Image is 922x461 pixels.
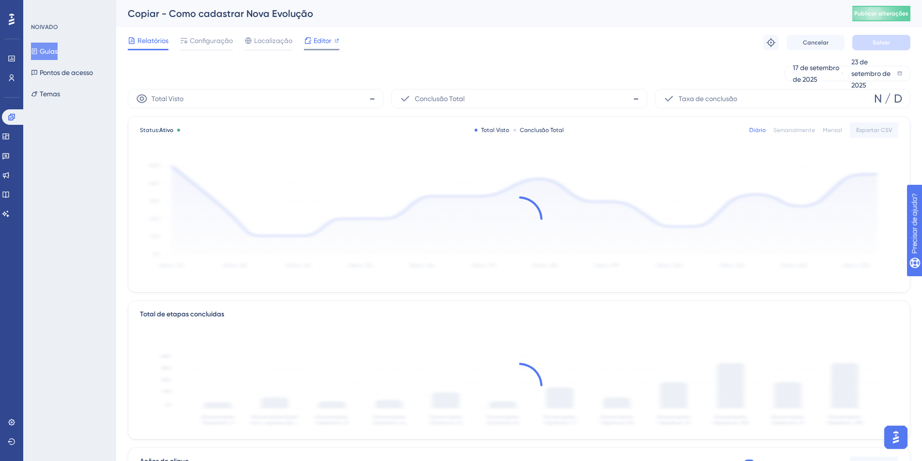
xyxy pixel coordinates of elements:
[852,35,910,50] button: Salvar
[31,64,93,81] button: Pontos de acesso
[874,92,902,105] font: N / D
[854,10,908,17] font: Publicar alterações
[159,127,173,134] font: Ativo
[40,69,93,76] font: Pontos de acesso
[31,85,60,103] button: Temas
[140,310,224,318] font: Total de etapas concluídas
[369,92,375,105] font: -
[803,39,829,46] font: Cancelar
[749,127,766,134] font: Diário
[137,37,168,45] font: Relatórios
[850,122,898,138] button: Exportar CSV
[23,4,83,12] font: Precisar de ajuda?
[314,37,332,45] font: Editor
[851,58,891,89] font: 23 de setembro de 2025
[852,6,910,21] button: Publicar alterações
[633,92,639,105] font: -
[40,47,58,55] font: Guias
[856,127,892,134] font: Exportar CSV
[31,24,58,30] font: NOIVADO
[140,127,159,134] font: Status:
[128,8,313,19] font: Copiar - Como cadastrar Nova Evolução
[873,39,890,46] font: Salvar
[823,127,842,134] font: Mensal
[190,37,233,45] font: Configuração
[786,35,845,50] button: Cancelar
[40,90,60,98] font: Temas
[31,43,58,60] button: Guias
[773,127,815,134] font: Semanalmente
[151,95,183,103] font: Total Visto
[481,127,509,134] font: Total Visto
[254,37,292,45] font: Localização
[520,127,564,134] font: Conclusão Total
[881,423,910,452] iframe: Iniciador do Assistente de IA do UserGuiding
[793,64,839,83] font: 17 de setembro de 2025
[415,95,465,103] font: Conclusão Total
[679,95,737,103] font: Taxa de conclusão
